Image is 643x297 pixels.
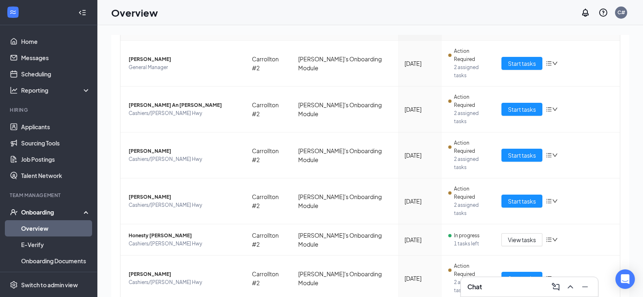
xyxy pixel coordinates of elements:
[546,106,552,113] span: bars
[404,197,436,206] div: [DATE]
[404,105,436,114] div: [DATE]
[564,280,577,293] button: ChevronUp
[552,198,558,204] span: down
[129,240,239,248] span: Cashiers/[PERSON_NAME] Hwy
[552,275,558,281] span: down
[551,282,561,292] svg: ComposeMessage
[10,86,18,94] svg: Analysis
[578,280,591,293] button: Minimize
[129,147,239,155] span: [PERSON_NAME]
[21,253,90,269] a: Onboarding Documents
[454,93,489,109] span: Action Required
[508,151,536,160] span: Start tasks
[21,208,84,216] div: Onboarding
[21,151,90,167] a: Job Postings
[454,109,488,126] span: 2 assigned tasks
[129,63,239,72] span: General Manager
[454,262,489,278] span: Action Required
[508,235,536,244] span: View tasks
[9,8,17,16] svg: WorkstreamLogo
[501,272,542,285] button: Start tasks
[454,185,489,201] span: Action Required
[245,132,292,178] td: Carrollton #2
[581,8,590,17] svg: Notifications
[21,50,90,66] a: Messages
[21,33,90,50] a: Home
[454,63,488,80] span: 2 assigned tasks
[546,236,552,243] span: bars
[21,86,91,94] div: Reporting
[404,274,436,283] div: [DATE]
[292,224,398,256] td: [PERSON_NAME]'s Onboarding Module
[10,192,89,199] div: Team Management
[508,59,536,68] span: Start tasks
[508,105,536,114] span: Start tasks
[292,41,398,87] td: [PERSON_NAME]'s Onboarding Module
[78,9,86,17] svg: Collapse
[404,59,436,68] div: [DATE]
[552,152,558,158] span: down
[111,6,158,20] h1: Overview
[129,278,239,286] span: Cashiers/[PERSON_NAME] Hwy
[454,278,488,295] span: 2 assigned tasks
[10,281,18,289] svg: Settings
[21,66,90,82] a: Scheduling
[580,282,590,292] svg: Minimize
[129,155,239,163] span: Cashiers/[PERSON_NAME] Hwy
[21,167,90,184] a: Talent Network
[454,47,489,63] span: Action Required
[292,178,398,224] td: [PERSON_NAME]'s Onboarding Module
[454,201,488,217] span: 2 assigned tasks
[404,235,436,244] div: [DATE]
[617,9,625,16] div: C#
[129,201,239,209] span: Cashiers/[PERSON_NAME] Hwy
[501,103,542,116] button: Start tasks
[501,233,542,246] button: View tasks
[454,240,488,248] span: 1 tasks left
[454,155,488,171] span: 2 assigned tasks
[129,193,239,201] span: [PERSON_NAME]
[598,8,608,17] svg: QuestionInfo
[21,220,90,236] a: Overview
[549,280,562,293] button: ComposeMessage
[404,151,436,160] div: [DATE]
[501,149,542,162] button: Start tasks
[546,152,552,158] span: bars
[454,232,480,240] span: In progress
[566,282,575,292] svg: ChevronUp
[501,195,542,208] button: Start tasks
[21,269,90,285] a: Activity log
[552,106,558,112] span: down
[454,139,489,155] span: Action Required
[10,208,18,216] svg: UserCheck
[508,274,536,283] span: Start tasks
[546,275,552,282] span: bars
[129,101,239,109] span: [PERSON_NAME] An [PERSON_NAME]
[129,270,239,278] span: [PERSON_NAME]
[501,57,542,70] button: Start tasks
[467,282,482,291] h3: Chat
[245,224,292,256] td: Carrollton #2
[546,60,552,67] span: bars
[21,236,90,253] a: E-Verify
[552,61,558,66] span: down
[21,119,90,135] a: Applicants
[552,237,558,243] span: down
[129,55,239,63] span: [PERSON_NAME]
[292,132,398,178] td: [PERSON_NAME]'s Onboarding Module
[129,109,239,117] span: Cashiers/[PERSON_NAME] Hwy
[245,178,292,224] td: Carrollton #2
[10,106,89,113] div: Hiring
[615,269,635,289] div: Open Intercom Messenger
[245,41,292,87] td: Carrollton #2
[508,197,536,206] span: Start tasks
[129,232,239,240] span: Honesty [PERSON_NAME]
[546,198,552,204] span: bars
[21,135,90,151] a: Sourcing Tools
[21,281,78,289] div: Switch to admin view
[245,87,292,132] td: Carrollton #2
[292,87,398,132] td: [PERSON_NAME]'s Onboarding Module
